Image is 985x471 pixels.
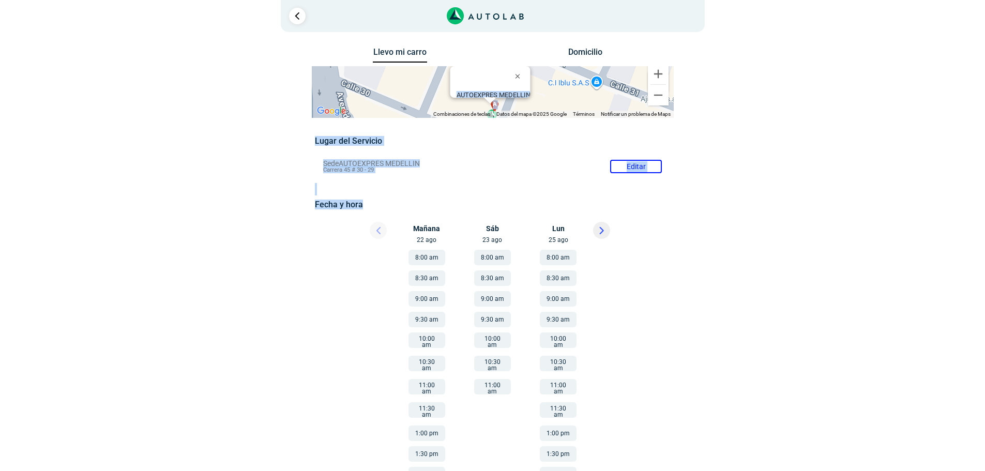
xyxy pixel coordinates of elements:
button: 1:30 pm [540,446,577,462]
button: 9:00 am [408,291,445,307]
span: Datos del mapa ©2025 Google [496,111,567,117]
button: 10:00 am [408,332,445,348]
button: 9:00 am [540,291,577,307]
button: 10:00 am [474,332,511,348]
span: a [492,100,496,109]
button: 8:30 am [474,270,511,286]
button: 10:30 am [408,356,445,371]
button: Cerrar [507,64,532,88]
a: Ir al paso anterior [289,8,306,24]
b: AUTOEXPRES MEDELLIN [456,91,530,99]
h5: Fecha y hora [315,200,670,209]
button: 11:00 am [474,379,511,394]
button: 10:30 am [474,356,511,371]
button: 11:30 am [408,402,445,418]
div: Carrera 45 # 30 - 29 [456,91,530,107]
button: 11:00 am [540,379,577,394]
button: 9:00 am [474,291,511,307]
button: Combinaciones de teclas [433,111,490,118]
button: 10:30 am [540,356,577,371]
button: 8:00 am [408,250,445,265]
button: Domicilio [558,47,612,62]
a: Abre esta zona en Google Maps (se abre en una nueva ventana) [314,104,348,118]
h5: Lugar del Servicio [315,136,670,146]
button: 1:00 pm [408,426,445,441]
button: Ampliar [648,64,669,84]
button: 9:30 am [540,312,577,327]
a: Link al sitio de autolab [447,10,524,20]
button: 1:30 pm [408,446,445,462]
img: Google [314,104,348,118]
button: Reducir [648,85,669,105]
button: 8:30 am [408,270,445,286]
button: 1:00 pm [540,426,577,441]
button: 9:30 am [474,312,511,327]
button: 11:00 am [408,379,445,394]
button: 9:30 am [408,312,445,327]
button: 8:00 am [474,250,511,265]
a: Términos (se abre en una nueva pestaña) [573,111,595,117]
button: 8:00 am [540,250,577,265]
button: 10:00 am [540,332,577,348]
button: 11:30 am [540,402,577,418]
a: Notificar un problema de Maps [601,111,671,117]
button: 8:30 am [540,270,577,286]
button: Llevo mi carro [373,47,427,63]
